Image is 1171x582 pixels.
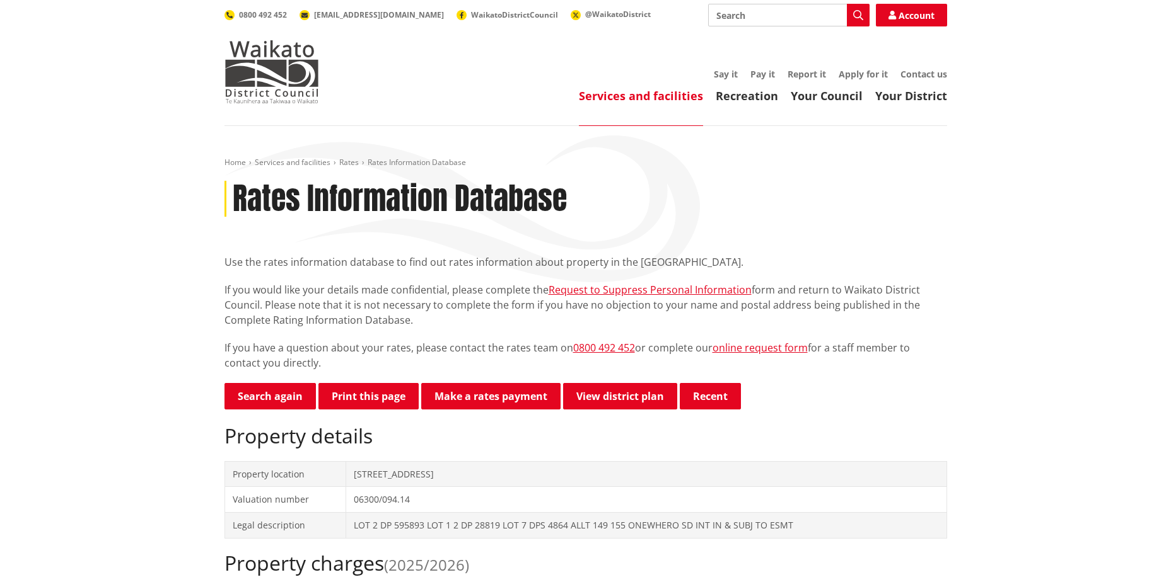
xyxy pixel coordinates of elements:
[563,383,677,409] a: View district plan
[714,68,738,80] a: Say it
[339,157,359,168] a: Rates
[255,157,330,168] a: Services and facilities
[224,487,346,513] td: Valuation number
[713,341,808,355] a: online request form
[549,283,752,297] a: Request to Suppress Personal Information
[224,157,947,168] nav: breadcrumb
[224,383,316,409] a: Search again
[421,383,561,409] a: Make a rates payment
[900,68,947,80] a: Contact us
[318,383,419,409] button: Print this page
[224,282,947,328] p: If you would like your details made confidential, please complete the form and return to Waikato ...
[224,40,319,103] img: Waikato District Council - Te Kaunihera aa Takiwaa o Waikato
[224,254,947,270] p: Use the rates information database to find out rates information about property in the [GEOGRAPHI...
[788,68,826,80] a: Report it
[708,4,870,26] input: Search input
[346,461,947,487] td: [STREET_ADDRESS]
[680,383,741,409] button: Recent
[224,512,346,538] td: Legal description
[314,9,444,20] span: [EMAIL_ADDRESS][DOMAIN_NAME]
[224,157,246,168] a: Home
[839,68,888,80] a: Apply for it
[457,9,558,20] a: WaikatoDistrictCouncil
[384,554,469,575] span: (2025/2026)
[368,157,466,168] span: Rates Information Database
[579,88,703,103] a: Services and facilities
[471,9,558,20] span: WaikatoDistrictCouncil
[876,4,947,26] a: Account
[224,461,346,487] td: Property location
[346,512,947,538] td: LOT 2 DP 595893 LOT 1 2 DP 28819 LOT 7 DPS 4864 ALLT 149 155 ONEWHERO SD INT IN & SUBJ TO ESMT
[791,88,863,103] a: Your Council
[573,341,635,355] a: 0800 492 452
[585,9,651,20] span: @WaikatoDistrict
[224,9,287,20] a: 0800 492 452
[224,551,947,575] h2: Property charges
[346,487,947,513] td: 06300/094.14
[750,68,775,80] a: Pay it
[233,181,567,217] h1: Rates Information Database
[875,88,947,103] a: Your District
[239,9,287,20] span: 0800 492 452
[300,9,444,20] a: [EMAIL_ADDRESS][DOMAIN_NAME]
[716,88,778,103] a: Recreation
[571,9,651,20] a: @WaikatoDistrict
[224,424,947,448] h2: Property details
[224,340,947,370] p: If you have a question about your rates, please contact the rates team on or complete our for a s...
